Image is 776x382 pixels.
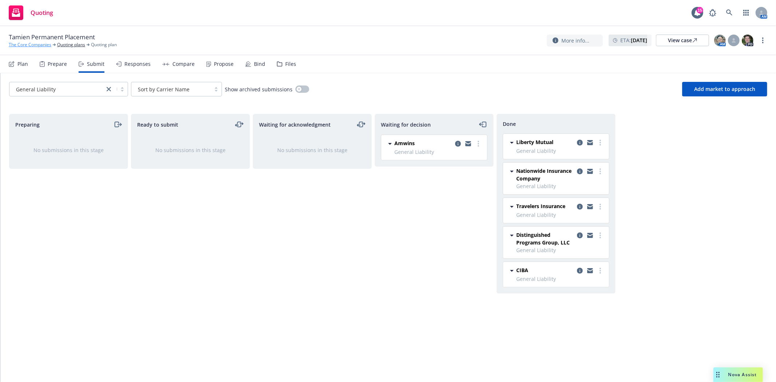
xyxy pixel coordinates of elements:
[9,41,51,48] a: The Core Companies
[225,85,293,93] span: Show archived submissions
[759,36,767,45] a: more
[265,146,360,154] div: No submissions in this stage
[91,41,117,48] span: Quoting plan
[104,85,113,93] a: close
[713,367,723,382] div: Drag to move
[576,231,584,240] a: copy logging email
[143,146,238,154] div: No submissions in this stage
[586,138,594,147] a: copy logging email
[682,82,767,96] button: Add market to approach
[516,211,605,219] span: General Liability
[135,85,207,93] span: Sort by Carrier Name
[113,120,122,129] a: moveRight
[547,35,603,47] button: More info...
[596,231,605,240] a: more
[394,148,483,156] span: General Liability
[713,367,763,382] button: Nova Assist
[254,61,265,67] div: Bind
[516,147,605,155] span: General Liability
[31,10,53,16] span: Quoting
[739,5,753,20] a: Switch app
[454,139,462,148] a: copy logging email
[742,35,753,46] img: photo
[516,266,528,274] span: CIBA
[620,36,647,44] span: ETA :
[576,167,584,176] a: copy logging email
[516,202,565,210] span: Travelers Insurance
[596,138,605,147] a: more
[694,85,755,92] span: Add market to approach
[516,275,605,283] span: General Liability
[561,37,589,44] span: More info...
[138,85,190,93] span: Sort by Carrier Name
[586,231,594,240] a: copy logging email
[21,146,116,154] div: No submissions in this stage
[586,202,594,211] a: copy logging email
[474,139,483,148] a: more
[697,7,703,13] div: 15
[516,138,553,146] span: Liberty Mutual
[16,85,56,93] span: General Liability
[15,121,40,128] span: Preparing
[57,41,85,48] a: Quoting plans
[705,5,720,20] a: Report a Bug
[596,167,605,176] a: more
[516,231,574,246] span: Distinguished Programs Group, LLC
[235,120,244,129] a: moveLeftRight
[631,37,647,44] strong: [DATE]
[596,266,605,275] a: more
[586,167,594,176] a: copy logging email
[172,61,195,67] div: Compare
[714,35,726,46] img: photo
[516,182,605,190] span: General Liability
[479,120,488,129] a: moveLeft
[214,61,234,67] div: Propose
[357,120,366,129] a: moveLeftRight
[576,138,584,147] a: copy logging email
[576,266,584,275] a: copy logging email
[668,35,697,46] div: View case
[586,266,594,275] a: copy logging email
[48,61,67,67] div: Prepare
[381,121,431,128] span: Waiting for decision
[596,202,605,211] a: more
[9,33,95,41] span: Tamien Permanent Placement
[656,35,709,46] a: View case
[137,121,178,128] span: Ready to submit
[285,61,296,67] div: Files
[87,61,104,67] div: Submit
[516,167,574,182] span: Nationwide Insurance Company
[394,139,415,147] span: Amwins
[728,371,757,378] span: Nova Assist
[124,61,151,67] div: Responses
[503,120,516,128] span: Done
[6,3,56,23] a: Quoting
[722,5,737,20] a: Search
[576,202,584,211] a: copy logging email
[516,246,605,254] span: General Liability
[464,139,473,148] a: copy logging email
[17,61,28,67] div: Plan
[259,121,331,128] span: Waiting for acknowledgment
[13,85,101,93] span: General Liability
